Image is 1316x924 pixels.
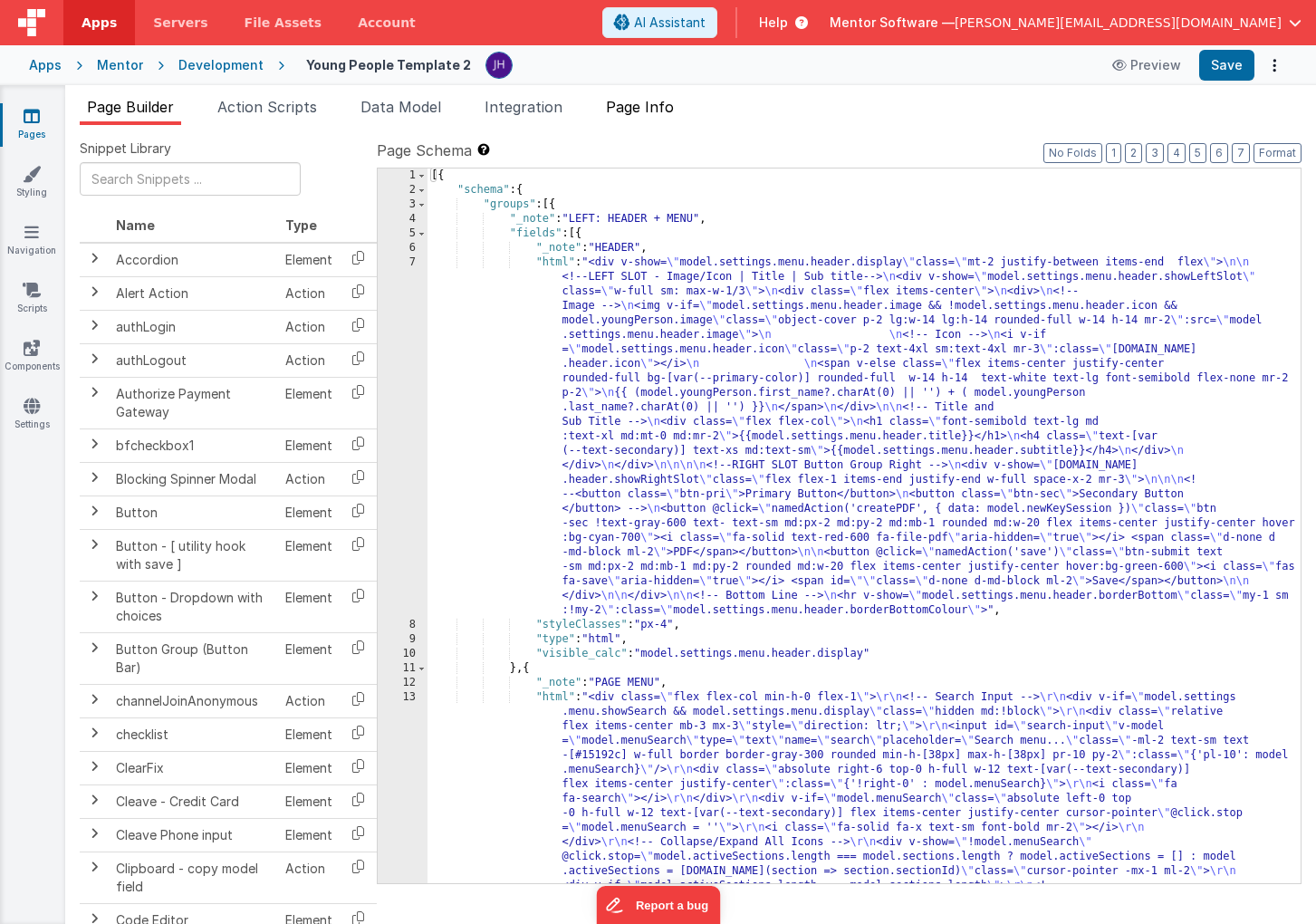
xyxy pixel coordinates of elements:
[97,56,143,74] div: Mentor
[278,751,340,784] td: Element
[360,98,441,116] span: Data Model
[378,632,427,647] div: 9
[1189,143,1206,163] button: 5
[378,647,427,661] div: 10
[278,581,340,632] td: Element
[109,852,278,903] td: Clipboard - copy model field
[485,98,562,116] span: Integration
[378,676,427,690] div: 12
[1101,51,1192,80] button: Preview
[109,684,278,717] td: channelJoinAnonymous
[278,343,340,377] td: Action
[1232,143,1250,163] button: 7
[80,140,171,158] span: Snippet Library
[153,14,207,32] span: Servers
[109,717,278,751] td: checklist
[80,162,301,196] input: Search Snippets ...
[109,581,278,632] td: Button - Dropdown with choices
[1043,143,1102,163] button: No Folds
[1106,143,1121,163] button: 1
[602,7,717,38] button: AI Assistant
[109,276,278,310] td: Alert Action
[109,496,278,529] td: Button
[378,168,427,183] div: 1
[1146,143,1164,163] button: 3
[606,98,674,116] span: Page Info
[278,428,340,462] td: Element
[378,183,427,197] div: 2
[634,14,706,32] span: AI Assistant
[278,684,340,717] td: Action
[109,529,278,581] td: Button - [ utility hook with save ]
[278,310,340,343] td: Action
[278,377,340,428] td: Element
[109,243,278,277] td: Accordion
[378,255,427,618] div: 7
[109,377,278,428] td: Authorize Payment Gateway
[1199,50,1254,81] button: Save
[486,53,512,78] img: c2badad8aad3a9dfc60afe8632b41ba8
[278,818,340,852] td: Element
[378,618,427,632] div: 8
[278,529,340,581] td: Element
[116,217,155,233] span: Name
[278,632,340,684] td: Element
[278,496,340,529] td: Element
[278,243,340,277] td: Element
[378,226,427,241] div: 5
[278,852,340,903] td: Action
[109,784,278,818] td: Cleave - Credit Card
[759,14,788,32] span: Help
[1254,143,1302,163] button: Format
[245,14,322,32] span: File Assets
[278,784,340,818] td: Element
[278,276,340,310] td: Action
[378,197,427,212] div: 3
[109,818,278,852] td: Cleave Phone input
[378,212,427,226] div: 4
[278,462,340,496] td: Action
[306,58,471,72] h4: Young People Template 2
[278,717,340,751] td: Element
[955,14,1282,32] span: [PERSON_NAME][EMAIL_ADDRESS][DOMAIN_NAME]
[109,751,278,784] td: ClearFix
[29,56,62,74] div: Apps
[217,98,317,116] span: Action Scripts
[178,56,264,74] div: Development
[596,886,720,924] iframe: Marker.io feedback button
[109,632,278,684] td: Button Group (Button Bar)
[830,14,1302,32] button: Mentor Software — [PERSON_NAME][EMAIL_ADDRESS][DOMAIN_NAME]
[377,140,472,161] span: Page Schema
[1262,53,1287,78] button: Options
[1167,143,1186,163] button: 4
[830,14,955,32] span: Mentor Software —
[109,343,278,377] td: authLogout
[87,98,174,116] span: Page Builder
[109,428,278,462] td: bfcheckbox1
[109,462,278,496] td: Blocking Spinner Modal
[82,14,117,32] span: Apps
[1210,143,1228,163] button: 6
[109,310,278,343] td: authLogin
[285,217,317,233] span: Type
[378,241,427,255] div: 6
[378,661,427,676] div: 11
[1125,143,1142,163] button: 2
